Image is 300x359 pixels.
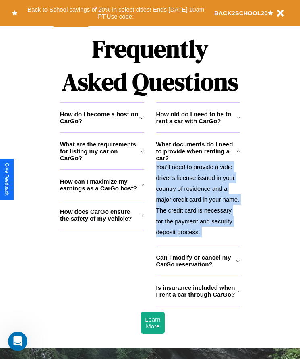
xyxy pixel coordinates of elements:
h3: How can I maximize my earnings as a CarGo host? [60,178,141,192]
button: Learn More [141,312,164,334]
h3: How old do I need to be to rent a car with CarGo? [156,111,236,124]
button: Back to School savings of 20% in select cities! Ends [DATE] 10am PT.Use code: [17,4,214,22]
h3: What are the requirements for listing my car on CarGo? [60,141,141,161]
h1: Frequently Asked Questions [60,28,240,102]
h3: Can I modify or cancel my CarGo reservation? [156,254,236,268]
h3: How does CarGo ensure the safety of my vehicle? [60,208,141,222]
h3: How do I become a host on CarGo? [60,111,139,124]
p: You'll need to provide a valid driver's license issued in your country of residence and a major c... [156,161,240,237]
div: Give Feedback [4,163,10,196]
iframe: Intercom live chat [8,332,27,351]
h3: Is insurance included when I rent a car through CarGo? [156,284,237,298]
b: BACK2SCHOOL20 [214,10,268,17]
h3: What documents do I need to provide when renting a car? [156,141,237,161]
